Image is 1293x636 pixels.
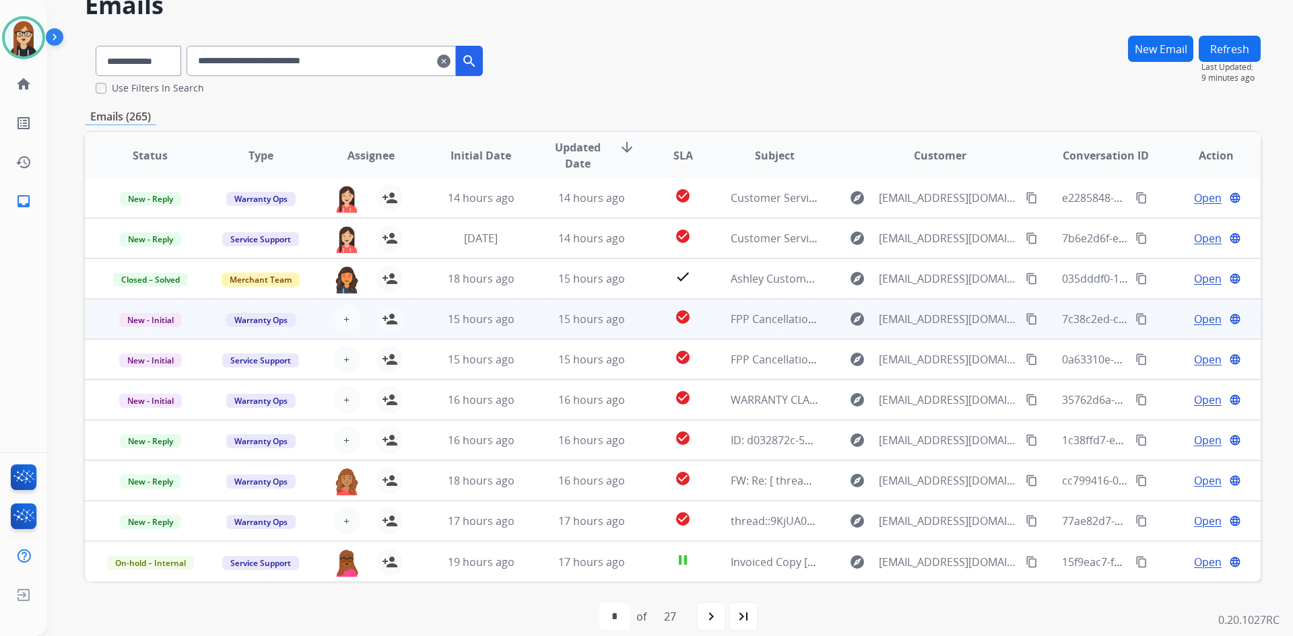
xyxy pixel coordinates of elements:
[226,434,296,448] span: Warranty Ops
[1135,273,1148,285] mat-icon: content_copy
[755,147,795,164] span: Subject
[558,231,625,246] span: 14 hours ago
[448,433,515,448] span: 16 hours ago
[248,147,273,164] span: Type
[451,147,511,164] span: Initial Date
[1026,192,1038,204] mat-icon: content_copy
[343,432,350,448] span: +
[1194,392,1222,408] span: Open
[1229,515,1241,527] mat-icon: language
[133,147,168,164] span: Status
[1229,313,1241,325] mat-icon: language
[1135,232,1148,244] mat-icon: content_copy
[119,313,182,327] span: New - Initial
[85,108,156,125] p: Emails (265)
[1201,73,1261,83] span: 9 minutes ago
[1229,434,1241,446] mat-icon: language
[437,53,451,69] mat-icon: clear
[448,271,515,286] span: 18 hours ago
[448,190,515,205] span: 14 hours ago
[120,474,181,489] span: New - Reply
[461,53,477,69] mat-icon: search
[675,269,691,285] mat-icon: check
[879,554,1018,570] span: [EMAIL_ADDRESS][DOMAIN_NAME]
[333,549,360,577] img: agent-avatar
[1026,515,1038,527] mat-icon: content_copy
[636,608,646,625] div: of
[914,147,966,164] span: Customer
[673,147,693,164] span: SLA
[1062,473,1265,488] span: cc799416-04a6-4ad3-8696-0b68e77f9cac
[382,432,398,448] mat-icon: person_add
[1194,190,1222,206] span: Open
[1201,62,1261,73] span: Last Updated:
[879,472,1018,489] span: [EMAIL_ADDRESS][DOMAIN_NAME]
[1026,273,1038,285] mat-icon: content_copy
[226,515,296,529] span: Warranty Ops
[731,392,1102,407] span: WARRANTY CLAIM - SO#901173100 [ thread::7ftA9gAQAXarrwu6pP4E9jk:: ]
[1063,147,1149,164] span: Conversation ID
[1062,433,1255,448] span: 1c38ffd7-ecfc-4a06-9a7c-928e30ff2a74
[1229,394,1241,406] mat-icon: language
[1194,230,1222,246] span: Open
[226,313,296,327] span: Warranty Ops
[1062,352,1265,367] span: 0a63310e-72a0-4a63-a3c9-32f0c71841e8
[1229,232,1241,244] mat-icon: language
[849,351,865,367] mat-icon: explore
[448,555,515,569] span: 19 hours ago
[382,351,398,367] mat-icon: person_add
[879,271,1018,287] span: [EMAIL_ADDRESS][DOMAIN_NAME]
[653,603,687,630] div: 27
[1218,612,1280,628] p: 0.20.1027RC
[1026,394,1038,406] mat-icon: content_copy
[448,312,515,326] span: 15 hours ago
[333,184,360,213] img: agent-avatar
[343,311,350,327] span: +
[5,19,42,57] img: avatar
[113,273,188,287] span: Closed – Solved
[1194,432,1222,448] span: Open
[849,311,865,327] mat-icon: explore
[343,351,350,367] span: +
[1062,392,1267,407] span: 35762d6a-04cf-4aa2-83b1-cc96ec4d40ba
[731,433,1150,448] span: ID: d032872c-533c-4e28-9a2f-7eb6ce7afd7c [ thread::9KjUA0e0DhiEo65HQDCjKzk:: ]
[382,472,398,489] mat-icon: person_add
[1194,311,1222,327] span: Open
[731,271,1158,286] span: Ashley Customer Care - Customer Invoiced [ thread::biThrKMdCGmoCmdrKNps8jk:: ]
[675,511,691,527] mat-icon: check_circle
[333,346,360,373] button: +
[879,392,1018,408] span: [EMAIL_ADDRESS][DOMAIN_NAME]
[1135,474,1148,487] mat-icon: content_copy
[879,432,1018,448] span: [EMAIL_ADDRESS][DOMAIN_NAME]
[222,232,299,246] span: Service Support
[675,228,691,244] mat-icon: check_circle
[849,472,865,489] mat-icon: explore
[343,392,350,408] span: +
[333,427,360,454] button: +
[558,473,625,488] span: 16 hours ago
[448,352,515,367] span: 15 hours ago
[1026,474,1038,487] mat-icon: content_copy
[226,474,296,489] span: Warranty Ops
[448,514,515,528] span: 17 hours ago
[15,154,32,170] mat-icon: history
[849,513,865,529] mat-icon: explore
[382,513,398,529] mat-icon: person_add
[849,432,865,448] mat-icon: explore
[1229,474,1241,487] mat-icon: language
[1026,353,1038,365] mat-icon: content_copy
[675,430,691,446] mat-icon: check_circle
[120,192,181,206] span: New - Reply
[120,232,181,246] span: New - Reply
[1062,190,1269,205] span: e2285848-88c9-4635-8e90-4b0088ac6d68
[558,514,625,528] span: 17 hours ago
[107,556,194,570] span: On-hold – Internal
[333,507,360,534] button: +
[1194,513,1222,529] span: Open
[15,115,32,131] mat-icon: list_alt
[731,473,969,488] span: FW: Re: [ thread::CThzfN0BCnyiWSQx9pArpTk:: ]
[15,193,32,209] mat-icon: inbox
[448,473,515,488] span: 18 hours ago
[675,188,691,204] mat-icon: check_circle
[464,231,498,246] span: [DATE]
